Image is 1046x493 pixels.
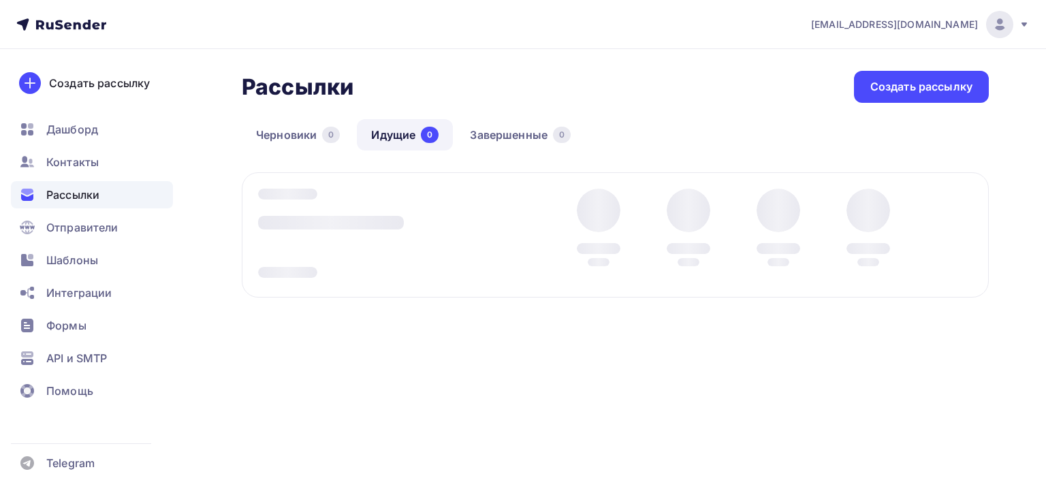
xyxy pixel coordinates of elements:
span: API и SMTP [46,350,107,366]
a: Завершенные0 [456,119,585,150]
span: Шаблоны [46,252,98,268]
span: [EMAIL_ADDRESS][DOMAIN_NAME] [811,18,978,31]
a: Идущие0 [357,119,453,150]
span: Рассылки [46,187,99,203]
a: Формы [11,312,173,339]
span: Формы [46,317,86,334]
div: Создать рассылку [870,79,972,95]
a: [EMAIL_ADDRESS][DOMAIN_NAME] [811,11,1030,38]
span: Дашборд [46,121,98,138]
span: Помощь [46,383,93,399]
a: Черновики0 [242,119,354,150]
a: Шаблоны [11,246,173,274]
div: 0 [553,127,571,143]
div: Создать рассылку [49,75,150,91]
div: 0 [421,127,439,143]
a: Отправители [11,214,173,241]
span: Интеграции [46,285,112,301]
span: Контакты [46,154,99,170]
a: Дашборд [11,116,173,143]
span: Telegram [46,455,95,471]
a: Контакты [11,148,173,176]
a: Рассылки [11,181,173,208]
h2: Рассылки [242,74,353,101]
span: Отправители [46,219,118,236]
div: 0 [322,127,340,143]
